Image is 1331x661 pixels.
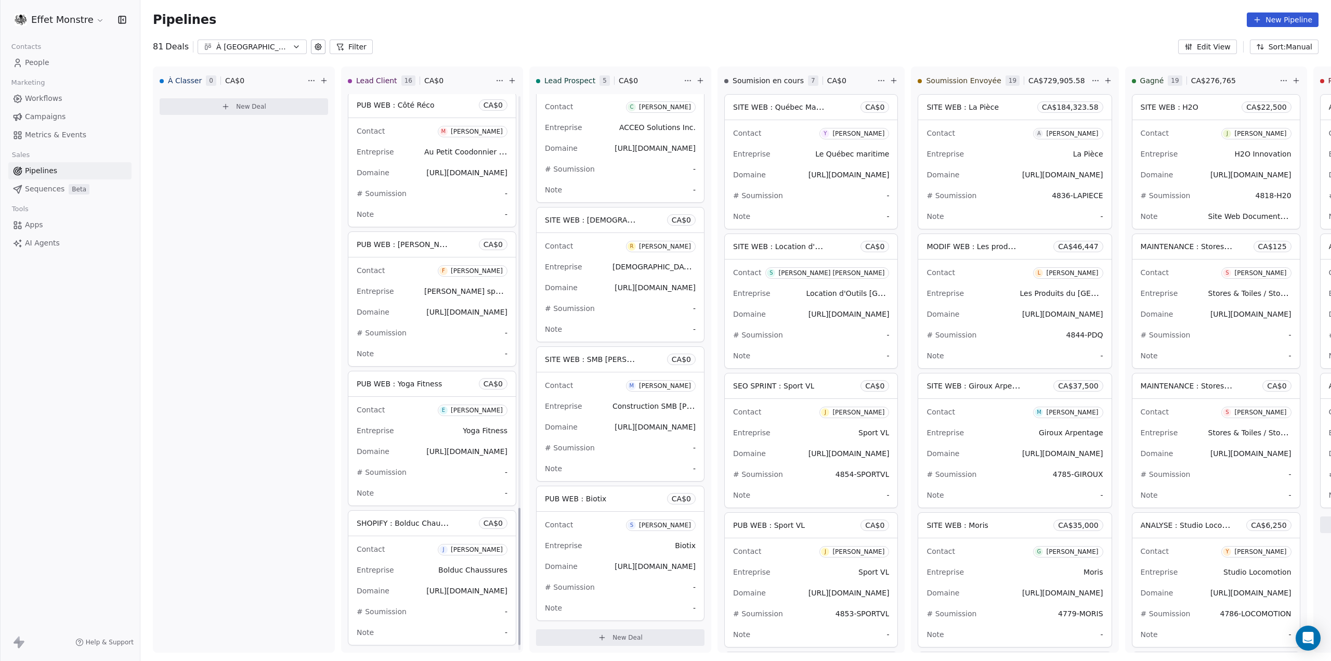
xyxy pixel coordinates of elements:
[536,68,704,203] div: ContactC[PERSON_NAME]EntrepriseACCEO Solutions Inc.Domaine[URL][DOMAIN_NAME]# Soumission-Note-
[858,429,889,437] span: Sport VL
[545,354,665,364] span: SITE WEB : SMB [PERSON_NAME]
[886,351,889,361] span: -
[1141,429,1178,437] span: Entreprise
[357,489,374,497] span: Note
[1141,103,1198,111] span: SITE WEB : H2O
[693,185,696,195] span: -
[886,490,889,500] span: -
[1226,129,1228,138] div: J
[357,545,385,553] span: Contact
[357,266,385,275] span: Contact
[438,566,507,574] span: Bolduc Chaussures
[8,90,132,107] a: Workflows
[545,423,578,431] span: Domaine
[1234,548,1286,555] div: [PERSON_NAME]
[1038,269,1041,277] div: L
[927,191,976,200] span: # Soumission
[424,147,549,157] span: Au Petit Coodonnier / Chlorophylle
[1141,470,1191,478] span: # Soumission
[424,286,523,296] span: [PERSON_NAME] sports inc
[733,470,783,478] span: # Soumission
[1046,269,1098,277] div: [PERSON_NAME]
[733,150,771,158] span: Entreprise
[927,310,959,318] span: Domaine
[1132,512,1300,647] div: ANALYSE : Studio LocomotionCA$6,250ContactY[PERSON_NAME]EntrepriseStudio LocomotionDomaine[URL][D...
[1100,211,1103,222] span: -
[357,189,407,198] span: # Soumission
[442,546,444,554] div: J
[927,381,1033,391] span: SITE WEB : Giroux Arpentage
[216,42,288,53] div: À [GEOGRAPHIC_DATA]
[8,180,132,198] a: SequencesBeta
[1141,268,1169,277] span: Contact
[545,464,562,473] span: Note
[927,268,955,277] span: Contact
[545,381,573,390] span: Contact
[1066,331,1103,339] span: 4844-PDQ
[8,54,132,71] a: People
[1168,75,1182,86] span: 19
[858,568,889,576] span: Sport VL
[1132,67,1277,94] div: Gagné19CA$276,765
[599,75,610,86] span: 5
[1141,171,1173,179] span: Domaine
[1022,449,1103,458] span: [URL][DOMAIN_NAME]
[832,409,884,416] div: [PERSON_NAME]
[536,67,682,94] div: Lead Prospect5CA$0
[1141,241,1246,251] span: MAINTENANCE : Stores-Toiles
[865,241,884,252] span: CA$ 0
[1141,150,1178,158] span: Entreprise
[927,408,955,416] span: Contact
[12,11,107,29] button: Effet Monstre
[1251,520,1286,530] span: CA$ 6,250
[1141,289,1178,297] span: Entreprise
[927,150,964,158] span: Entreprise
[1039,429,1103,437] span: Giroux Arpentage
[927,289,964,297] span: Entreprise
[693,164,696,174] span: -
[733,547,761,555] span: Contact
[31,13,94,27] span: Effet Monstre
[926,75,1001,86] span: Soumission Envoyée
[160,98,328,115] button: New Deal
[1028,75,1085,86] span: CA$ 729,905.58
[1210,449,1291,458] span: [URL][DOMAIN_NAME]
[733,171,766,179] span: Domaine
[357,101,435,109] span: PUB WEB : Côté Réco
[733,568,771,576] span: Entreprise
[918,67,1089,94] div: Soumission Envoyée19CA$729,905.58
[1141,191,1191,200] span: # Soumission
[836,470,890,478] span: 4854-SPORTVL
[357,426,394,435] span: Entreprise
[545,186,562,194] span: Note
[769,269,773,277] div: S
[505,348,507,359] span: -
[357,349,374,358] span: Note
[1141,352,1158,360] span: Note
[1141,331,1191,339] span: # Soumission
[1208,211,1299,221] span: Site Web Documentation
[927,521,988,529] span: SITE WEB : Moris
[451,128,503,135] div: [PERSON_NAME]
[25,129,86,140] span: Metrics & Events
[1100,351,1103,361] span: -
[1235,150,1291,158] span: H2O Innovation
[927,212,944,221] span: Note
[639,243,691,250] div: [PERSON_NAME]
[357,210,374,218] span: Note
[25,219,43,230] span: Apps
[1058,241,1098,252] span: CA$ 46,447
[357,468,407,476] span: # Soumission
[927,103,999,111] span: SITE WEB : La Pièce
[505,209,507,219] span: -
[1288,330,1291,340] span: -
[505,328,507,338] span: -
[1141,212,1158,221] span: Note
[426,447,507,456] span: [URL][DOMAIN_NAME]
[545,283,578,292] span: Domaine
[25,238,60,249] span: AI Agents
[918,94,1112,229] div: SITE WEB : La PièceCA$184,323.58ContactA[PERSON_NAME]EntrepriseLa PièceDomaine[URL][DOMAIN_NAME]#...
[733,102,838,112] span: SITE WEB : Québec Maritime
[8,126,132,144] a: Metrics & Events
[927,331,976,339] span: # Soumission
